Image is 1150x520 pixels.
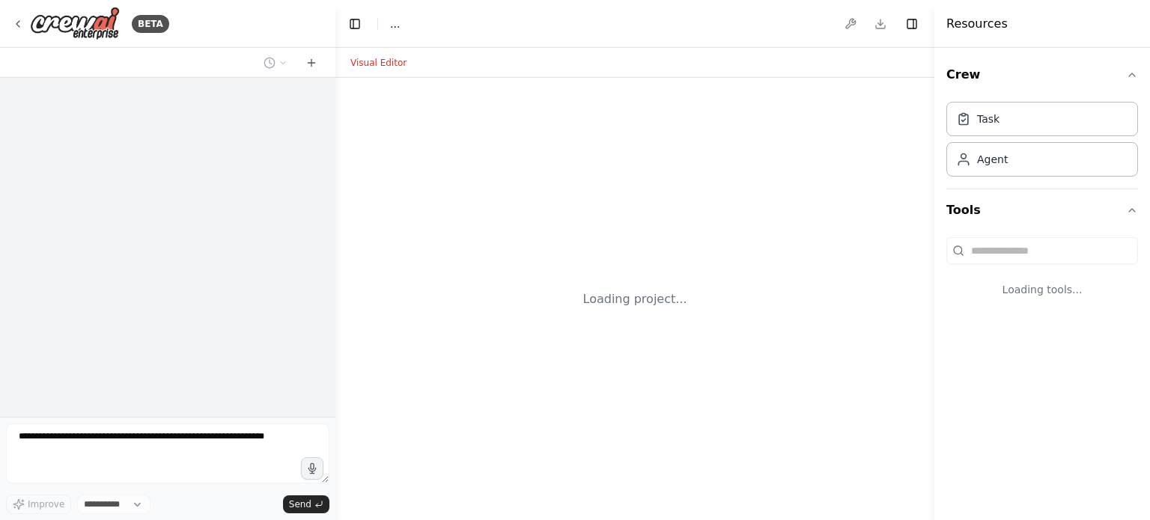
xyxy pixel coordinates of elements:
img: Logo [30,7,120,40]
button: Visual Editor [341,54,416,72]
div: Tools [946,231,1138,321]
div: Agent [977,152,1008,167]
button: Tools [946,189,1138,231]
span: Improve [28,498,64,510]
span: ... [390,16,400,31]
button: Send [283,495,329,513]
button: Start a new chat [299,54,323,72]
div: Crew [946,96,1138,189]
h4: Resources [946,15,1008,33]
button: Click to speak your automation idea [301,457,323,480]
button: Improve [6,495,71,514]
button: Hide left sidebar [344,13,365,34]
button: Hide right sidebar [901,13,922,34]
button: Crew [946,54,1138,96]
div: Task [977,111,1000,126]
nav: breadcrumb [390,16,400,31]
button: Switch to previous chat [258,54,293,72]
div: Loading tools... [946,270,1138,309]
span: Send [289,498,311,510]
div: BETA [132,15,169,33]
div: Loading project... [583,290,687,308]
